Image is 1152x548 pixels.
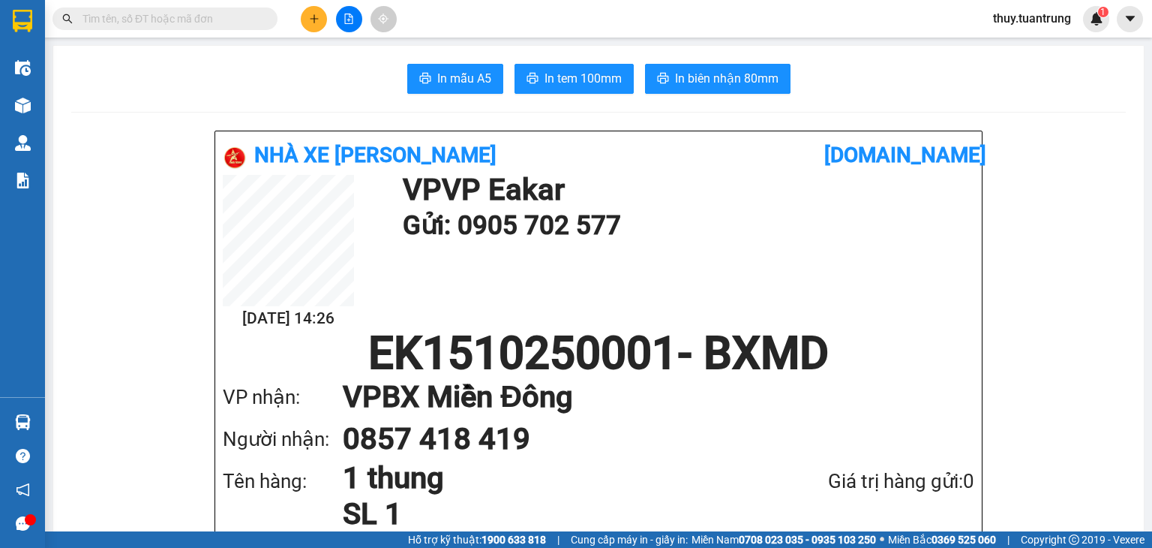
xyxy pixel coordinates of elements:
div: BX Miền Đông [143,13,264,49]
img: warehouse-icon [15,60,31,76]
span: file-add [343,14,354,24]
span: notification [16,483,30,497]
img: icon-new-feature [1090,12,1103,26]
div: Tên hàng: [223,466,343,497]
strong: 1900 633 818 [481,534,546,546]
div: 5.000.000 [141,79,265,100]
span: search [62,14,73,24]
span: Cung cấp máy in - giấy in: [571,531,688,548]
span: ⚪️ [880,537,884,543]
span: Miền Nam [691,531,876,548]
div: Người nhận: [223,424,343,455]
button: printerIn biên nhận 80mm [645,64,790,94]
h1: Gửi: 0905 702 577 [403,205,967,246]
h2: [DATE] 14:26 [223,306,354,331]
span: Gửi: [13,14,36,30]
span: Nhận: [143,14,179,30]
strong: 0369 525 060 [931,534,996,546]
h1: SL 1 [343,496,748,532]
h1: VP VP Eakar [403,175,967,205]
h1: EK1510250001 - BXMD [223,331,974,376]
span: 1 [1100,7,1105,17]
img: logo-vxr [13,10,32,32]
div: Giá trị hàng gửi: 0 [748,466,974,497]
img: warehouse-icon [15,414,31,430]
div: 0857418419 [143,49,264,70]
span: printer [526,72,538,86]
span: In tem 100mm [544,69,622,88]
img: logo.jpg [223,146,247,170]
span: printer [419,72,431,86]
button: plus [301,6,327,32]
button: caret-down [1117,6,1143,32]
span: copyright [1069,534,1079,545]
span: plus [309,14,319,24]
span: question-circle [16,449,30,463]
span: | [557,531,559,548]
div: VP Eakar [13,13,133,31]
span: aim [378,14,388,24]
h1: VP BX Miền Đông [343,376,944,418]
span: Miền Bắc [888,531,996,548]
span: | [1007,531,1009,548]
b: [DOMAIN_NAME] [824,143,986,167]
span: message [16,516,30,531]
span: In biên nhận 80mm [675,69,778,88]
span: printer [657,72,669,86]
h1: 0857 418 419 [343,418,944,460]
b: Nhà xe [PERSON_NAME] [254,143,496,167]
img: warehouse-icon [15,98,31,113]
button: file-add [336,6,362,32]
button: aim [370,6,397,32]
div: VP nhận: [223,382,343,413]
span: CC : [141,83,162,98]
span: thuy.tuantrung [981,9,1083,28]
input: Tìm tên, số ĐT hoặc mã đơn [82,11,259,27]
div: 0905702577 [13,31,133,52]
span: Hỗ trợ kỹ thuật: [408,531,546,548]
h1: 1 thung [343,460,748,496]
div: Tên hàng: 1 thung ( : 1 ) [13,109,264,128]
img: warehouse-icon [15,135,31,151]
span: SL [158,107,178,128]
span: In mẫu A5 [437,69,491,88]
span: caret-down [1123,12,1137,26]
strong: 0708 023 035 - 0935 103 250 [739,534,876,546]
sup: 1 [1098,7,1108,17]
button: printerIn tem 100mm [514,64,634,94]
button: printerIn mẫu A5 [407,64,503,94]
img: solution-icon [15,173,31,188]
